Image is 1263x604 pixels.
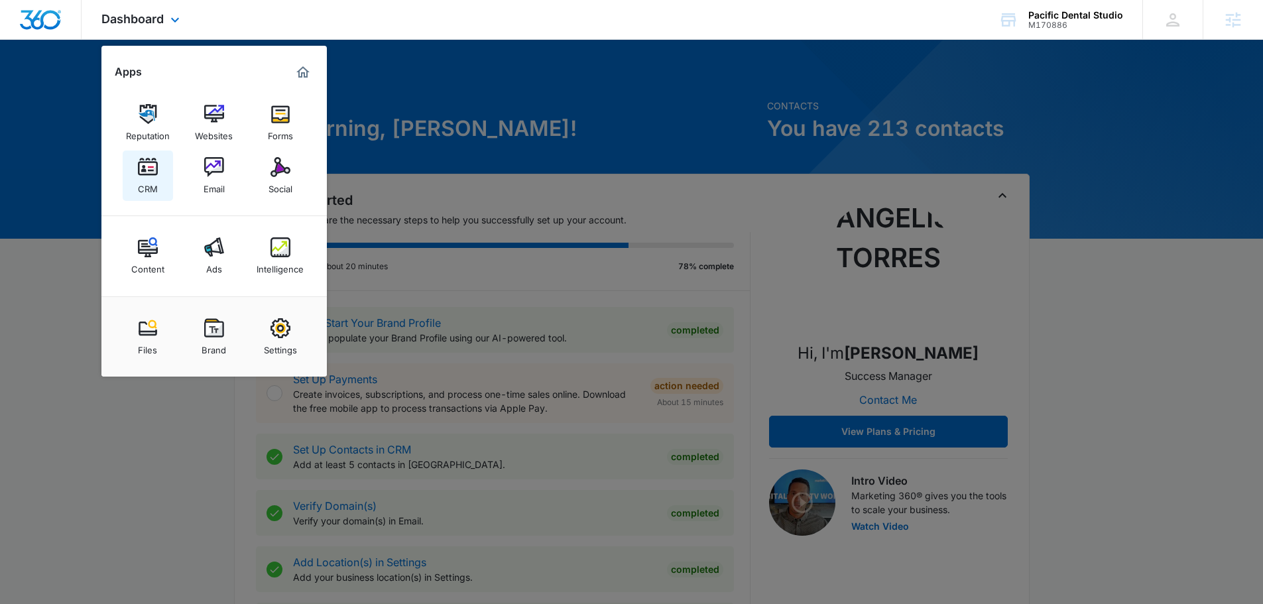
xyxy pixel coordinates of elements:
div: Websites [195,124,233,141]
a: Settings [255,312,306,362]
a: Intelligence [255,231,306,281]
div: Content [131,257,164,274]
div: Forms [268,124,293,141]
div: Social [269,177,292,194]
h2: Apps [115,66,142,78]
div: Intelligence [257,257,304,274]
a: Brand [189,312,239,362]
span: Dashboard [101,12,164,26]
div: Ads [206,257,222,274]
a: Email [189,151,239,201]
a: Ads [189,231,239,281]
div: Settings [264,338,297,355]
a: Files [123,312,173,362]
a: Social [255,151,306,201]
a: Reputation [123,97,173,148]
div: account name [1028,10,1123,21]
a: Marketing 360® Dashboard [292,62,314,83]
a: Content [123,231,173,281]
div: Email [204,177,225,194]
a: CRM [123,151,173,201]
div: account id [1028,21,1123,30]
div: CRM [138,177,158,194]
div: Reputation [126,124,170,141]
div: Files [138,338,157,355]
a: Forms [255,97,306,148]
a: Websites [189,97,239,148]
div: Brand [202,338,226,355]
